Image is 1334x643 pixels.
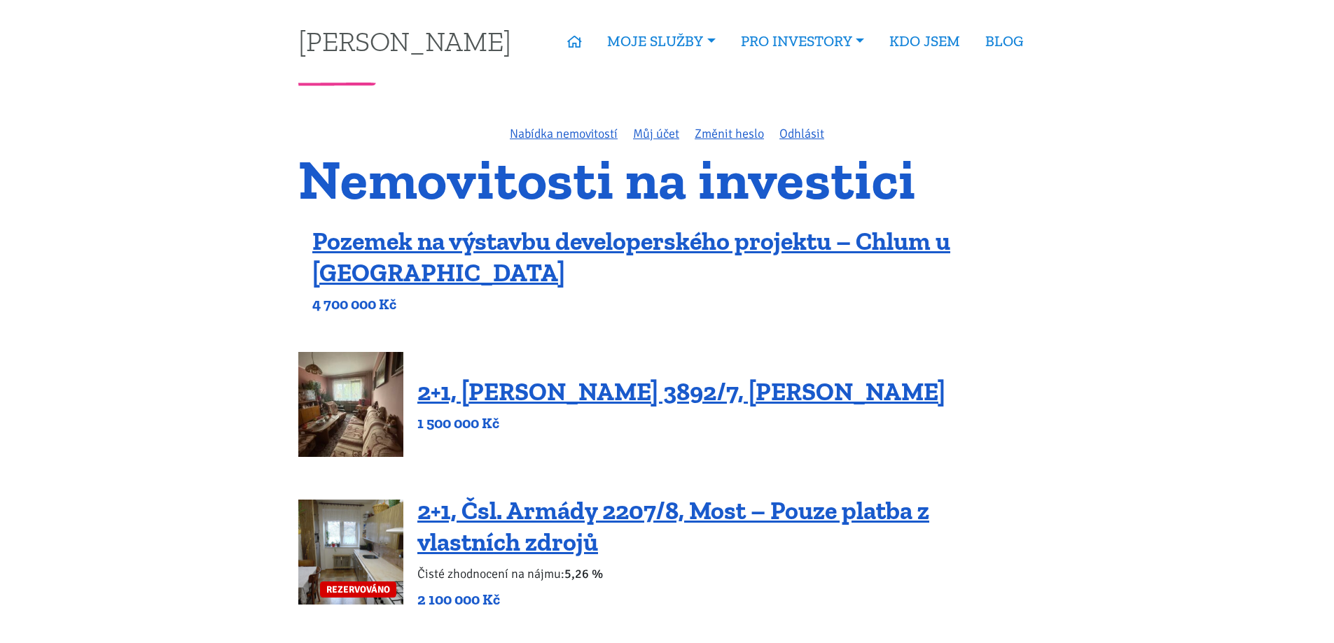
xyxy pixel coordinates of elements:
p: 4 700 000 Kč [312,295,1036,314]
a: MOJE SLUŽBY [595,25,728,57]
b: 5,26 % [564,566,603,581]
a: Odhlásit [779,126,824,141]
p: 2 100 000 Kč [417,590,1036,609]
p: 1 500 000 Kč [417,414,945,433]
a: KDO JSEM [877,25,973,57]
a: Můj účet [633,126,679,141]
p: Čisté zhodnocení na nájmu: [417,564,1036,584]
a: Pozemek na výstavbu developerského projektu – Chlum u [GEOGRAPHIC_DATA] [312,226,950,288]
a: BLOG [973,25,1036,57]
a: [PERSON_NAME] [298,27,511,55]
span: REZERVOVÁNO [320,581,396,598]
a: 2+1, Čsl. Armády 2207/8, Most – Pouze platba z vlastních zdrojů [417,495,929,557]
a: Změnit heslo [695,126,764,141]
a: Nabídka nemovitostí [510,126,618,141]
a: PRO INVESTORY [728,25,877,57]
h1: Nemovitosti na investici [298,156,1036,203]
a: 2+1, [PERSON_NAME] 3892/7, [PERSON_NAME] [417,376,945,407]
a: REZERVOVÁNO [298,500,403,605]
